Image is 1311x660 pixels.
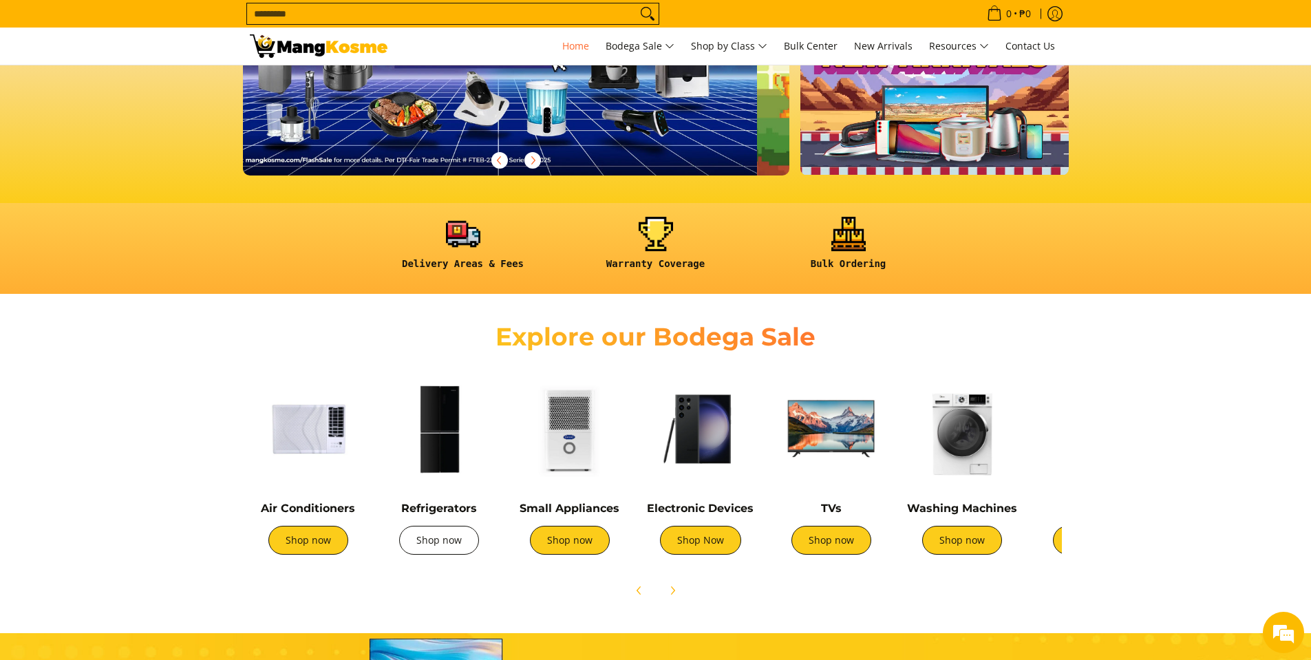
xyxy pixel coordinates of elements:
[599,28,681,65] a: Bodega Sale
[691,38,767,55] span: Shop by Class
[250,370,367,487] img: Air Conditioners
[399,526,479,555] a: Shop now
[456,321,855,352] h2: Explore our Bodega Sale
[922,28,996,65] a: Resources
[624,575,654,606] button: Previous
[401,28,1062,65] nav: Main Menu
[250,34,387,58] img: Mang Kosme: Your Home Appliances Warehouse Sale Partner!
[261,502,355,515] a: Air Conditioners
[660,526,741,555] a: Shop Now
[773,370,890,487] img: TVs
[374,217,553,281] a: <h6><strong>Delivery Areas & Fees</strong></h6>
[904,370,1021,487] img: Washing Machines
[983,6,1035,21] span: •
[484,145,515,175] button: Previous
[1017,9,1033,19] span: ₱0
[80,173,190,312] span: We're online!
[759,217,938,281] a: <h6><strong>Bulk Ordering</strong></h6>
[566,217,745,281] a: <h6><strong>Warranty Coverage</strong></h6>
[520,502,619,515] a: Small Appliances
[637,3,659,24] button: Search
[401,502,477,515] a: Refrigerators
[999,28,1062,65] a: Contact Us
[821,502,842,515] a: TVs
[1005,39,1055,52] span: Contact Us
[657,575,688,606] button: Next
[1034,370,1151,487] img: Cookers
[647,502,754,515] a: Electronic Devices
[1004,9,1014,19] span: 0
[929,38,989,55] span: Resources
[7,376,262,424] textarea: Type your message and hit 'Enter'
[1053,526,1133,555] a: Shop now
[791,526,871,555] a: Shop now
[784,39,838,52] span: Bulk Center
[922,526,1002,555] a: Shop now
[72,77,231,95] div: Chat with us now
[684,28,774,65] a: Shop by Class
[555,28,596,65] a: Home
[530,526,610,555] a: Shop now
[562,39,589,52] span: Home
[777,28,844,65] a: Bulk Center
[642,370,759,487] img: Electronic Devices
[606,38,674,55] span: Bodega Sale
[381,370,498,487] img: Refrigerators
[226,7,259,40] div: Minimize live chat window
[847,28,919,65] a: New Arrivals
[518,145,548,175] button: Next
[854,39,913,52] span: New Arrivals
[907,502,1017,515] a: Washing Machines
[511,370,628,487] img: Small Appliances
[268,526,348,555] a: Shop now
